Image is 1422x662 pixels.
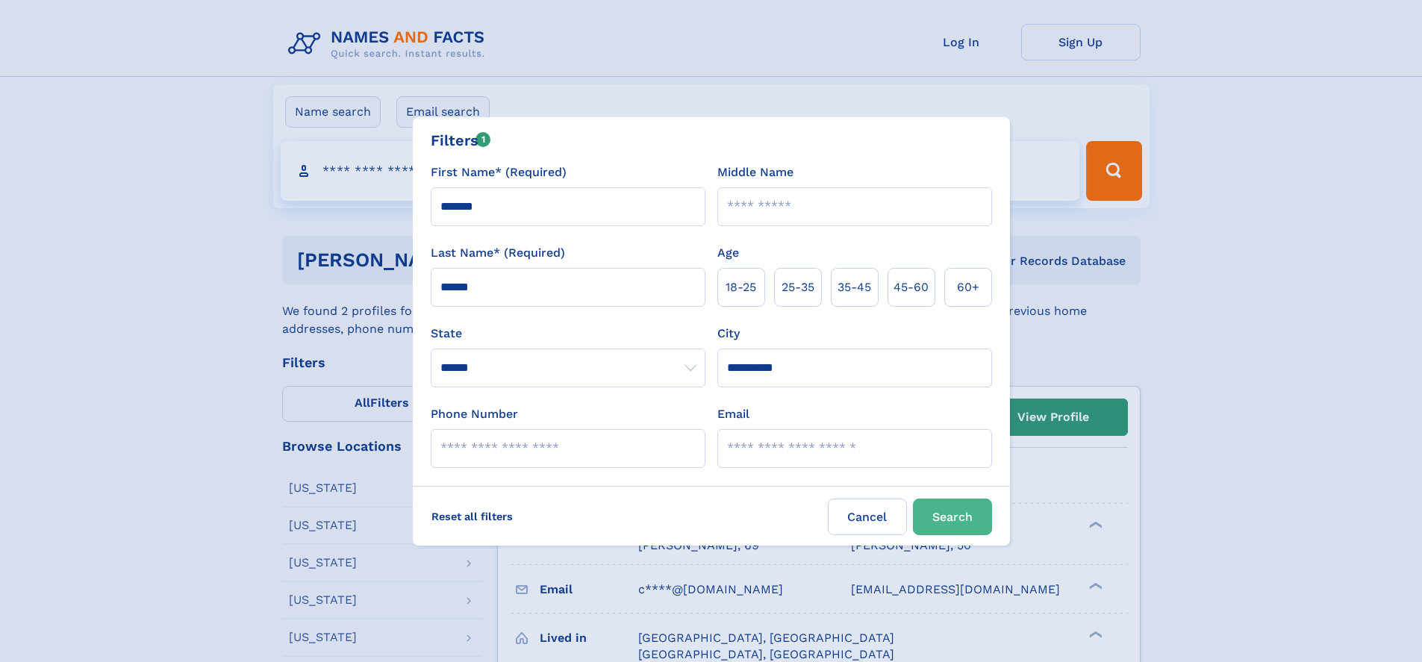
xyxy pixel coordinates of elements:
label: Reset all filters [422,499,523,534]
span: 35‑45 [838,278,871,296]
label: City [717,325,740,343]
label: Last Name* (Required) [431,244,565,262]
label: Email [717,405,749,423]
label: Phone Number [431,405,518,423]
div: Filters [431,129,491,152]
label: State [431,325,705,343]
span: 18‑25 [726,278,756,296]
button: Search [913,499,992,535]
label: Cancel [828,499,907,535]
label: Age [717,244,739,262]
span: 60+ [957,278,979,296]
span: 45‑60 [894,278,929,296]
label: Middle Name [717,163,793,181]
label: First Name* (Required) [431,163,567,181]
span: 25‑35 [782,278,814,296]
